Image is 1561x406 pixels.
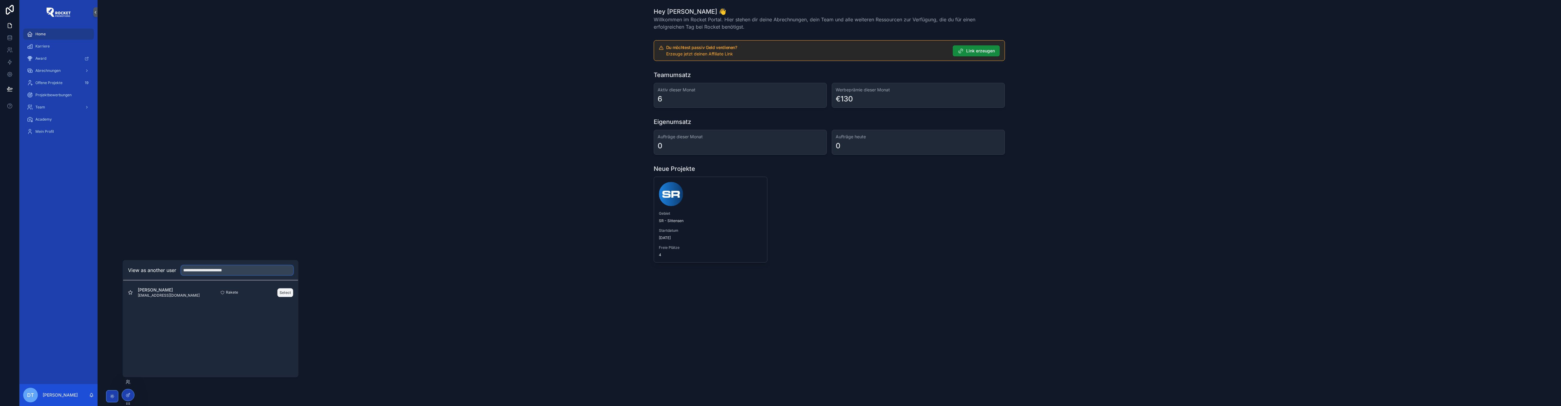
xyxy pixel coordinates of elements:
span: Erzeuge jetzt deinen Affiliate Link [666,51,733,56]
a: GebietSR - SittensenStartdatum[DATE]Freie Plätze4 [654,177,767,263]
span: Rakete [226,290,238,295]
h1: Teamumsatz [654,71,691,79]
span: Home [35,32,46,37]
button: Link erzeugen [953,45,1000,56]
div: Erzeuge jetzt deinen Affiliate Link [666,51,948,57]
h1: Hey [PERSON_NAME] 👋 [654,7,1005,16]
a: Offene Projekte19 [23,77,94,88]
span: Startdatum [659,228,762,233]
a: Home [23,29,94,40]
h5: Du möchtest passiv Geld verdienen? [666,45,948,50]
span: Team [35,105,45,110]
h3: Werbeprämie dieser Monat [836,87,1001,93]
span: Award [35,56,46,61]
span: [EMAIL_ADDRESS][DOMAIN_NAME] [138,293,200,298]
a: Mein Profil [23,126,94,137]
div: 0 [836,141,841,151]
span: Offene Projekte [35,80,63,85]
div: scrollable content [20,24,98,145]
span: [PERSON_NAME] [138,287,200,293]
span: Karriere [35,44,50,49]
div: €130 [836,94,853,104]
span: SR - Sittensen [659,218,762,223]
button: Select [277,288,293,297]
span: 4 [659,252,762,257]
span: Academy [35,117,52,122]
p: [PERSON_NAME] [43,392,78,398]
span: Freie Plätze [659,245,762,250]
span: Projektbewerbungen [35,93,72,97]
a: Award [23,53,94,64]
span: [DATE] [659,235,762,240]
h3: Aufträge dieser Monat [658,134,823,140]
a: Abrechnungen [23,65,94,76]
span: Mein Profil [35,129,54,134]
a: Projektbewerbungen [23,90,94,101]
a: Team [23,102,94,113]
span: Link erzeugen [966,48,995,54]
a: Academy [23,114,94,125]
div: 19 [83,79,90,86]
h1: Eigenumsatz [654,118,691,126]
div: 0 [658,141,663,151]
h1: Neue Projekte [654,164,695,173]
h3: Aktiv dieser Monat [658,87,823,93]
a: Karriere [23,41,94,52]
span: Willkommen im Rocket Portal. Hier stehen dir deine Abrechnungen, dein Team und alle weiteren Ress... [654,16,1005,30]
span: Abrechnungen [35,68,61,73]
span: DT [27,391,34,399]
div: 6 [658,94,662,104]
span: Gebiet [659,211,762,216]
img: App logo [46,7,71,17]
h3: Aufträge heute [836,134,1001,140]
h2: View as another user [128,267,176,274]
